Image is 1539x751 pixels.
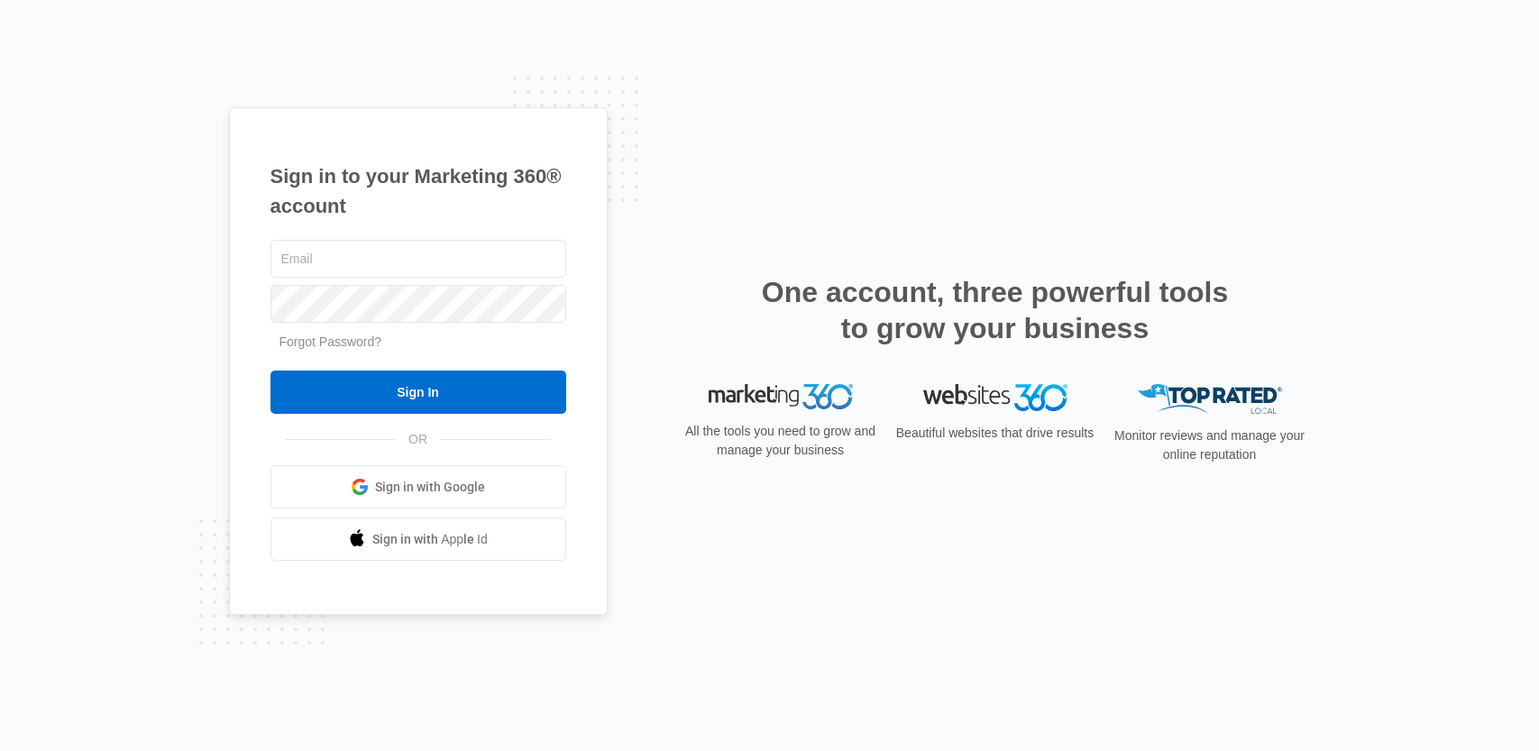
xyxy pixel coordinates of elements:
span: OR [396,430,440,449]
p: Monitor reviews and manage your online reputation [1109,426,1311,464]
img: Websites 360 [923,384,1067,410]
a: Sign in with Apple Id [270,517,566,561]
p: Beautiful websites that drive results [894,424,1096,443]
img: Marketing 360 [709,384,853,409]
h2: One account, three powerful tools to grow your business [756,274,1234,346]
p: All the tools you need to grow and manage your business [680,422,882,460]
span: Sign in with Google [375,478,485,497]
h1: Sign in to your Marketing 360® account [270,161,566,221]
input: Email [270,240,566,278]
a: Sign in with Google [270,465,566,508]
a: Forgot Password? [279,334,382,349]
img: Top Rated Local [1138,384,1282,414]
input: Sign In [270,371,566,414]
span: Sign in with Apple Id [372,530,488,549]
